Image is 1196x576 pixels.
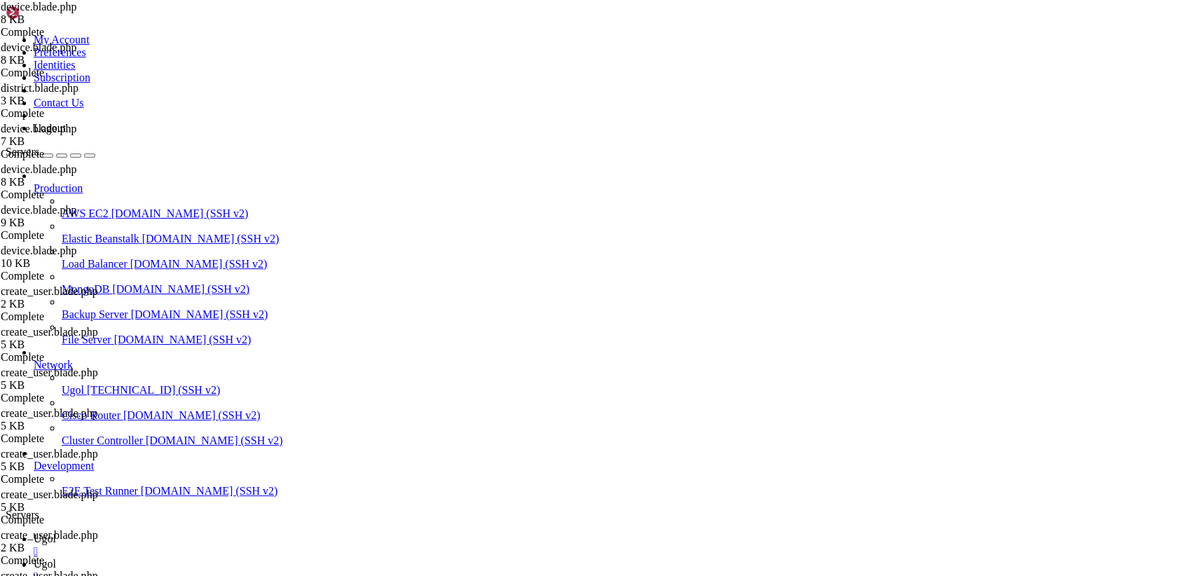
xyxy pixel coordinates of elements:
[1,1,76,13] span: device.blade.php
[1,135,129,148] div: 7 KB
[1,488,129,514] span: create_user.blade.php
[1,351,129,364] div: Complete
[1,245,76,256] span: device.blade.php
[1,95,129,107] div: 3 KB
[1,488,98,500] span: create_user.blade.php
[1,163,76,175] span: device.blade.php
[1,163,129,188] span: device.blade.php
[1,542,129,554] div: 2 KB
[6,65,1012,77] x-row: * Strictly confined Kubernetes makes edge and IoT secure. Learn how MicroK8s
[6,101,1012,113] x-row: [URL][DOMAIN_NAME]
[1,407,98,419] span: create_user.blade.php
[6,303,1012,315] x-row: Compiled views cleared successfully.
[1,473,129,486] div: Complete
[1,285,98,297] span: create_user.blade.php
[6,41,1012,53] x-row: Swap usage: 81% IPv6 address for ens3: [TECHNICAL_ID]
[1,392,129,404] div: Complete
[6,446,1012,458] x-row: Application cache cleared successfully.
[1,554,129,567] div: Complete
[6,196,1012,208] x-row: Learn more about enabling ESM Apps service at [URL][DOMAIN_NAME]
[1,13,129,26] div: 8 KB
[1,514,129,526] div: Complete
[6,470,1012,482] x-row: root@s1360875:/var/www/my-old-laravel-app#
[6,6,1012,18] x-row: System load: 0.02 Processes: 172
[17,446,39,458] span: INFO
[1,298,129,310] div: 2 KB
[1,82,78,94] span: district.blade.php
[1,310,129,323] div: Complete
[1,407,129,432] span: create_user.blade.php
[1,123,129,148] span: device.blade.php
[1,379,129,392] div: 5 KB
[1,448,98,460] span: create_user.blade.php
[1,204,129,229] span: device.blade.php
[6,232,1012,244] x-row: Last login: [DATE] from [TECHNICAL_ID]
[6,18,1012,29] x-row: Usage of /: 20.8% of 39.28GB Users logged in: 1
[6,411,1012,423] x-row: Compiled views cleared successfully.
[1,204,76,216] span: device.blade.php
[1,285,129,310] span: create_user.blade.php
[1,54,129,67] div: 8 KB
[1,366,98,378] span: create_user.blade.php
[17,411,39,423] span: INFO
[1,460,129,473] div: 5 KB
[6,77,1012,89] x-row: just raised the bar for easy, resilient and secure K8s cluster deployment.
[6,280,1012,292] x-row: php artisan cache:clear
[1,176,129,188] div: 8 KB
[1,188,129,201] div: Complete
[1,326,98,338] span: create_user.blade.php
[1,501,129,514] div: 5 KB
[1,67,129,79] div: Complete
[1,366,129,392] span: create_user.blade.php
[1,26,129,39] div: Complete
[6,184,1012,196] x-row: 13 additional security updates can be applied with ESM Apps.
[1,420,129,432] div: 5 KB
[1,229,129,242] div: Complete
[259,470,265,482] div: (43, 39)
[1,245,129,270] span: device.blade.php
[6,244,1012,256] x-row: root@s1360875:~# cd /var/www/my-old-laravel-app
[6,125,1012,137] x-row: Expanded Security Maintenance for Applications is not enabled.
[1,82,129,107] span: district.blade.php
[1,217,129,229] div: 9 KB
[1,448,129,473] span: create_user.blade.php
[1,148,129,160] div: Complete
[1,338,129,351] div: 5 KB
[1,326,129,351] span: create_user.blade.php
[1,41,129,67] span: device.blade.php
[6,29,1012,41] x-row: Memory usage: 38% IPv4 address for ens3: [TECHNICAL_ID]
[17,339,39,351] span: INFO
[1,432,129,445] div: Complete
[6,149,1012,160] x-row: 32 updates can be applied immediately.
[6,387,1012,399] x-row: php artisan cache:clear
[17,303,39,315] span: INFO
[1,529,98,541] span: create_user.blade.php
[1,123,76,135] span: device.blade.php
[1,270,129,282] div: Complete
[6,363,1012,375] x-row: root@s1360875:/var/www/my-old-laravel-app# php artisan view:clear
[1,1,129,26] span: device.blade.php
[6,339,1012,351] x-row: Application cache cleared successfully.
[6,256,1012,268] x-row: root@s1360875:/var/www/my-old-laravel-app# php artisan view:clear
[1,107,129,120] div: Complete
[1,257,129,270] div: 10 KB
[1,41,76,53] span: device.blade.php
[1,529,129,554] span: create_user.blade.php
[6,160,1012,172] x-row: To see these additional updates run: apt list --upgradable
